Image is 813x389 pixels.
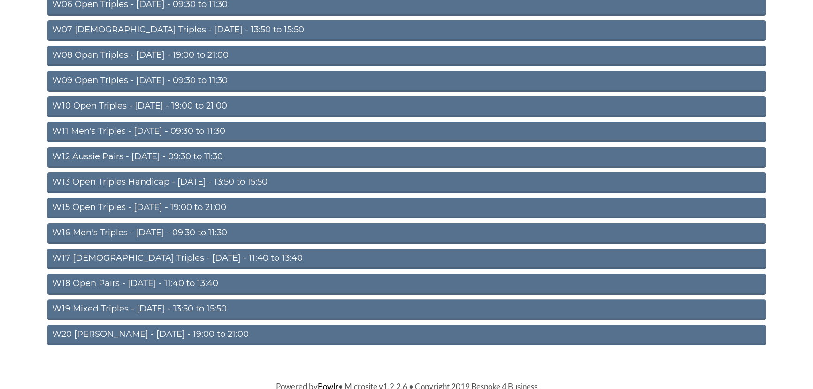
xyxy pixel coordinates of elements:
a: W10 Open Triples - [DATE] - 19:00 to 21:00 [47,96,766,117]
a: W19 Mixed Triples - [DATE] - 13:50 to 15:50 [47,299,766,320]
a: W11 Men's Triples - [DATE] - 09:30 to 11:30 [47,122,766,142]
a: W12 Aussie Pairs - [DATE] - 09:30 to 11:30 [47,147,766,168]
a: W15 Open Triples - [DATE] - 19:00 to 21:00 [47,198,766,218]
a: W09 Open Triples - [DATE] - 09:30 to 11:30 [47,71,766,92]
a: W20 [PERSON_NAME] - [DATE] - 19:00 to 21:00 [47,325,766,345]
a: W13 Open Triples Handicap - [DATE] - 13:50 to 15:50 [47,172,766,193]
a: W16 Men's Triples - [DATE] - 09:30 to 11:30 [47,223,766,244]
a: W17 [DEMOGRAPHIC_DATA] Triples - [DATE] - 11:40 to 13:40 [47,249,766,269]
a: W18 Open Pairs - [DATE] - 11:40 to 13:40 [47,274,766,295]
a: W08 Open Triples - [DATE] - 19:00 to 21:00 [47,46,766,66]
a: W07 [DEMOGRAPHIC_DATA] Triples - [DATE] - 13:50 to 15:50 [47,20,766,41]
